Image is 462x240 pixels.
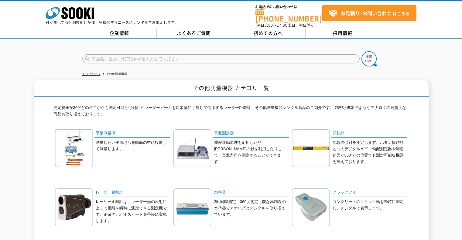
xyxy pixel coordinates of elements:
[213,129,289,138] a: 真北測定器
[82,29,157,38] a: 企業情報
[173,129,211,167] img: 真北測定器
[34,80,429,97] h1: その他測量機器 カテゴリ一覧
[333,199,407,211] p: コンクリートのクリック幅を瞬時に測定し、デジタルで表示します。
[173,188,211,226] img: 水準器
[96,199,170,224] p: レーザー距離計は、レーザー光の反射によって距離を瞬時に測定できる測定機です。正確さと計測スピードを手軽に実現します。
[55,188,93,226] img: レーザー距離計
[94,129,170,138] a: 平板測量機
[331,188,407,197] a: クラックアイ
[277,22,288,28] span: 17:30
[341,9,392,17] strong: お見積り･お問い合わせ
[292,188,330,226] img: クラックアイ
[46,21,179,24] p: 日々進化する計測技術と多種・多様化するニーズにレンタルでお応えします。
[213,188,289,197] a: 水準器
[255,22,316,28] span: (平日 ～ 土日、祝日除く)
[94,188,170,197] a: レーザー距離計
[53,105,409,120] p: 測定範囲が360°どの位置からも測定可能な傾斜計やレーザービームを対象物に照射して使用するレーザー距離計、その他測量機器レンタル商品のご紹介です。 精密水準器のようなアナログの高精度な商品も取り...
[214,199,289,218] p: 2軸同時測定、360度測定可能な高精度の水準器でアナログとデジタルを取り揃えています。
[255,9,322,22] a: [PHONE_NUMBER]
[157,29,231,38] a: よくあるご質問
[214,140,289,165] p: 歳差運動原理を応用したり、[PERSON_NAME]の影を利用したりして、真北方向を測定することができます。
[55,129,93,167] img: 平板測量機
[361,51,377,66] img: btn_search.png
[101,71,127,77] li: その他測量機器
[82,54,360,63] input: 商品名、型式、NETIS番号を入力してください
[328,9,410,18] span: はこちら
[254,30,283,36] span: 初めての方へ
[333,140,407,165] p: 地盤の傾斜を測定します。ボタン操作ひとつのデジタル水平・勾配測定器や測定範囲が360°どの位置でも測定可能な機器を揃えております。
[82,72,101,76] a: トップページ
[96,140,170,152] p: 測量したい平面地形を図面の中に投影して測量します。
[331,129,407,138] a: 傾斜計
[265,22,273,28] span: 8:50
[306,29,380,38] a: 採用情報
[292,129,330,167] img: 傾斜計
[255,5,322,9] span: お電話でのお問い合わせは
[231,29,306,38] a: 初めての方へ
[322,5,416,21] a: お見積り･お問い合わせはこちら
